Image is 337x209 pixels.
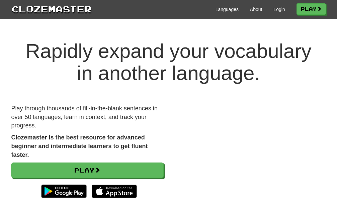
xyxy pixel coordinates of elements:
img: Get it on Google Play [38,181,90,201]
a: Clozemaster [11,3,92,15]
p: Play through thousands of fill-in-the-blank sentences in over 50 languages, learn in context, and... [11,104,164,130]
a: About [250,6,262,13]
a: Play [11,163,164,178]
strong: Clozemaster is the best resource for advanced beginner and intermediate learners to get fluent fa... [11,134,148,158]
img: Download_on_the_App_Store_Badge_US-UK_135x40-25178aeef6eb6b83b96f5f2d004eda3bffbb37122de64afbaef7... [92,185,137,198]
a: Languages [216,6,239,13]
a: Play [297,3,326,15]
a: Login [273,6,285,13]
